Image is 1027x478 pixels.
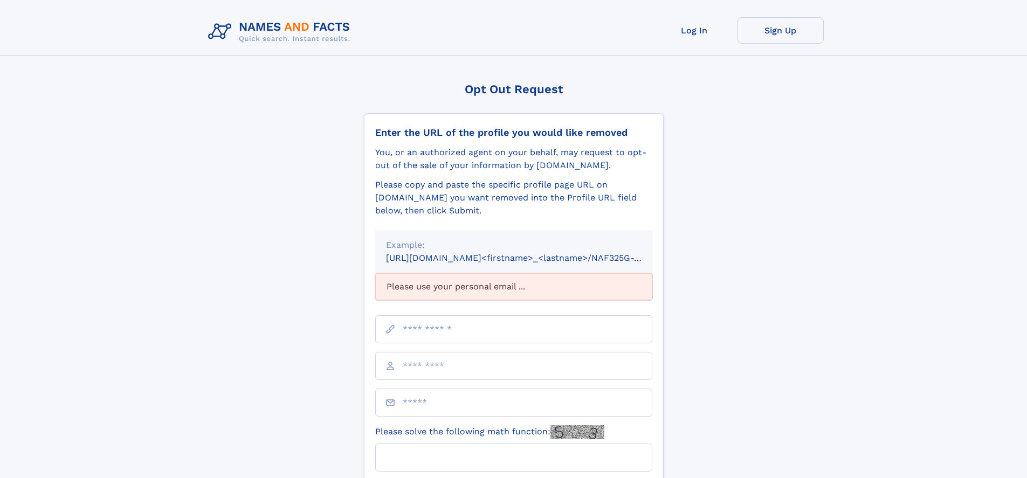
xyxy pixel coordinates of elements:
div: You, or an authorized agent on your behalf, may request to opt-out of the sale of your informatio... [375,146,652,172]
a: Sign Up [737,17,824,44]
img: Logo Names and Facts [204,17,359,46]
small: [URL][DOMAIN_NAME]<firstname>_<lastname>/NAF325G-xxxxxxxx [386,253,673,263]
label: Please solve the following math function: [375,425,604,439]
a: Log In [651,17,737,44]
div: Please use your personal email ... [375,273,652,300]
div: Enter the URL of the profile you would like removed [375,127,652,138]
div: Opt Out Request [364,82,664,96]
div: Please copy and paste the specific profile page URL on [DOMAIN_NAME] you want removed into the Pr... [375,178,652,217]
div: Example: [386,239,642,252]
